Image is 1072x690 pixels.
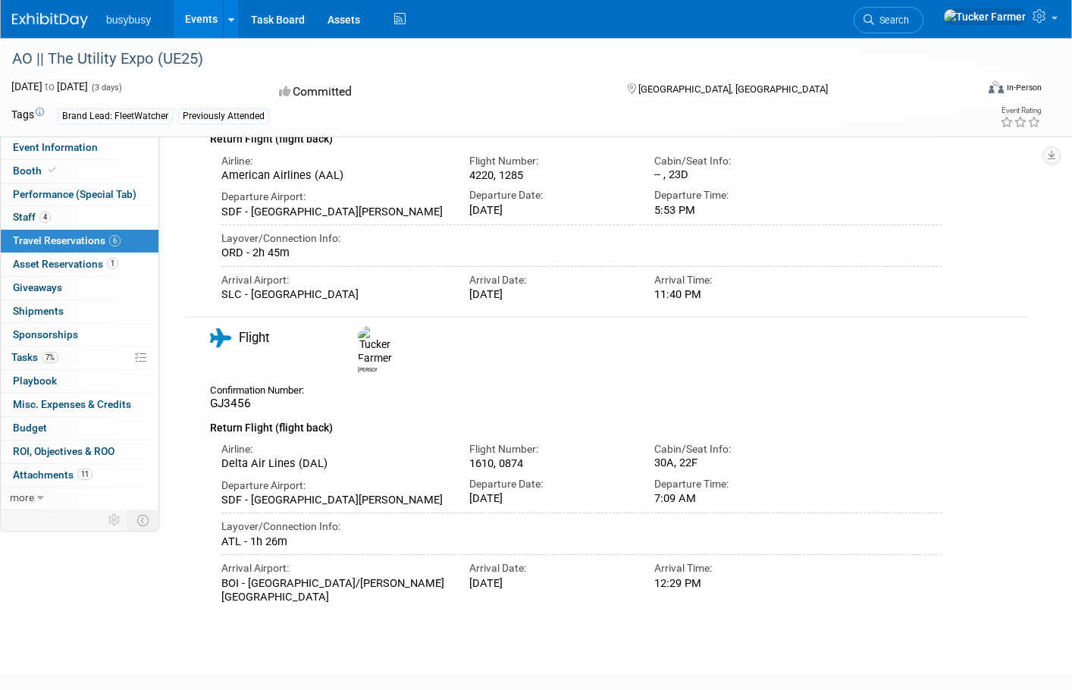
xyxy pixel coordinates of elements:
[1,183,158,206] a: Performance (Special Tab)
[654,168,817,182] div: -- , 23D
[469,168,632,182] div: 4220, 1285
[13,211,51,223] span: Staff
[654,442,817,456] div: Cabin/Seat Info:
[469,491,632,505] div: [DATE]
[12,13,88,28] img: ExhibitDay
[654,477,817,491] div: Departure Time:
[989,81,1004,93] img: Format-Inperson.png
[13,305,64,317] span: Shipments
[654,491,817,505] div: 7:09 AM
[90,83,122,93] span: (3 days)
[13,375,57,387] span: Playbook
[1,487,158,510] a: more
[221,576,447,604] div: BOI - [GEOGRAPHIC_DATA]/[PERSON_NAME][GEOGRAPHIC_DATA]
[13,398,131,410] span: Misc. Expenses & Credits
[77,469,92,480] span: 11
[654,456,817,470] div: 30A, 22F
[1000,107,1041,114] div: Event Rating
[654,287,817,301] div: 11:40 PM
[13,141,98,153] span: Event Information
[221,168,447,182] div: American Airlines (AAL)
[221,246,942,259] div: ORD - 2h 45m
[654,561,817,576] div: Arrival Time:
[469,456,632,470] div: 1610, 0874
[469,576,632,590] div: [DATE]
[13,258,118,270] span: Asset Reservations
[221,190,447,204] div: Departure Airport:
[469,287,632,301] div: [DATE]
[274,79,603,105] div: Committed
[1,441,158,463] a: ROI, Objectives & ROO
[210,397,251,410] span: GJ3456
[1,160,158,183] a: Booth
[1,300,158,323] a: Shipments
[1,347,158,369] a: Tasks7%
[128,510,159,530] td: Toggle Event Tabs
[358,326,392,365] img: Tucker Farmer
[354,326,381,374] div: Tucker Farmer
[358,365,377,374] div: Tucker Farmer
[102,510,128,530] td: Personalize Event Tab Strip
[42,80,57,93] span: to
[13,188,136,200] span: Performance (Special Tab)
[854,7,923,33] a: Search
[654,273,817,287] div: Arrival Time:
[221,442,447,456] div: Airline:
[469,442,632,456] div: Flight Number:
[469,273,632,287] div: Arrival Date:
[221,205,447,218] div: SDF - [GEOGRAPHIC_DATA][PERSON_NAME]
[943,8,1027,25] img: Tucker Farmer
[221,478,447,493] div: Departure Airport:
[109,235,121,246] span: 6
[1,324,158,347] a: Sponsorships
[39,212,51,223] span: 4
[469,477,632,491] div: Departure Date:
[49,166,56,174] i: Booth reservation complete
[654,576,817,590] div: 12:29 PM
[654,203,817,217] div: 5:53 PM
[11,80,88,93] span: [DATE] [DATE]
[1,253,158,276] a: Asset Reservations1
[1,394,158,416] a: Misc. Expenses & Credits
[11,351,58,363] span: Tasks
[210,380,315,397] div: Confirmation Number:
[58,108,173,124] div: Brand Lead: FleetWatcher
[469,203,632,217] div: [DATE]
[13,281,62,293] span: Giveaways
[1,230,158,252] a: Travel Reservations6
[221,231,942,246] div: Layover/Connection Info:
[221,561,447,576] div: Arrival Airport:
[1,136,158,159] a: Event Information
[7,45,954,73] div: AO || The Utility Expo (UE25)
[469,154,632,168] div: Flight Number:
[221,456,447,470] div: Delta Air Lines (DAL)
[1,277,158,300] a: Giveaways
[13,234,121,246] span: Travel Reservations
[210,328,231,347] i: Flight
[1,370,158,393] a: Playbook
[13,422,47,434] span: Budget
[889,79,1042,102] div: Event Format
[239,330,269,345] span: Flight
[654,188,817,202] div: Departure Time:
[874,14,909,26] span: Search
[221,519,942,534] div: Layover/Connection Info:
[1,464,158,487] a: Attachments11
[107,258,118,269] span: 1
[42,352,58,363] span: 7%
[1,417,158,440] a: Budget
[210,412,942,437] div: Return Flight (flight back)
[13,469,92,481] span: Attachments
[221,154,447,168] div: Airline:
[1006,82,1042,93] div: In-Person
[221,493,447,507] div: SDF - [GEOGRAPHIC_DATA][PERSON_NAME]
[13,328,78,340] span: Sponsorships
[469,561,632,576] div: Arrival Date:
[13,165,59,177] span: Booth
[178,108,269,124] div: Previously Attended
[638,83,828,95] span: [GEOGRAPHIC_DATA], [GEOGRAPHIC_DATA]
[11,107,44,124] td: Tags
[1,206,158,229] a: Staff4
[469,188,632,202] div: Departure Date:
[221,535,942,548] div: ATL - 1h 26m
